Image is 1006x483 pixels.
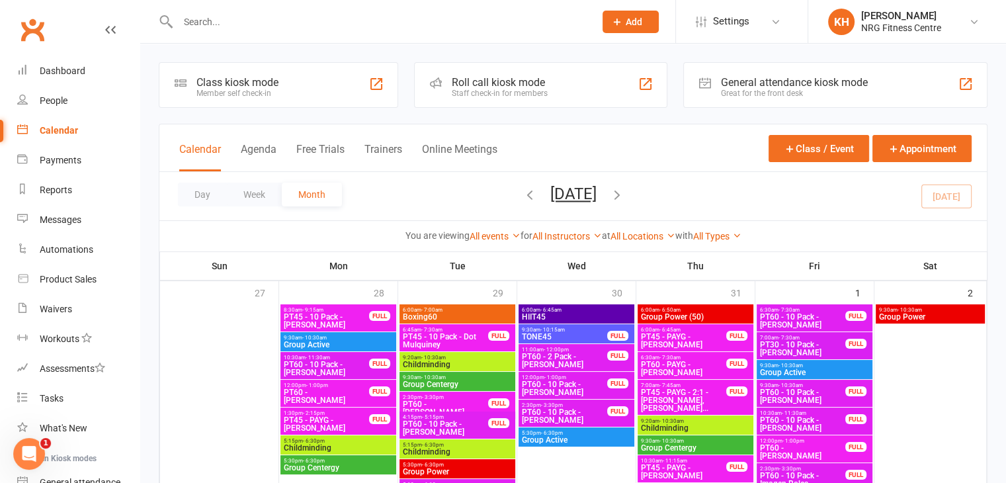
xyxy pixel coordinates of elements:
[402,355,513,361] span: 9:20am
[521,347,608,353] span: 11:00am
[40,214,81,225] div: Messages
[845,339,866,349] div: FULL
[402,414,489,420] span: 4:15pm
[40,274,97,285] div: Product Sales
[540,307,562,313] span: - 6:45am
[659,418,684,424] span: - 10:30am
[452,89,548,98] div: Staff check-in for members
[369,386,390,396] div: FULL
[550,185,597,203] button: [DATE]
[402,442,513,448] span: 5:15pm
[726,462,747,472] div: FULL
[422,394,444,400] span: - 3:30pm
[659,382,681,388] span: - 7:45am
[196,89,278,98] div: Member self check-in
[374,281,398,303] div: 28
[255,281,278,303] div: 27
[283,458,394,464] span: 5:30pm
[40,125,78,136] div: Calendar
[845,311,866,321] div: FULL
[17,354,140,384] a: Assessments
[179,143,221,171] button: Calendar
[828,9,855,35] div: KH
[422,143,497,171] button: Online Meetings
[778,335,800,341] span: - 7:30am
[778,307,800,313] span: - 7:30am
[759,416,846,432] span: PT60 - 10 Pack - [PERSON_NAME]
[769,135,869,162] button: Class / Event
[759,307,846,313] span: 6:30am
[421,374,446,380] span: - 10:30am
[283,355,370,361] span: 10:30am
[544,374,566,380] span: - 1:00pm
[402,361,513,369] span: Childminding
[402,448,513,456] span: Childminding
[40,304,72,314] div: Waivers
[640,464,727,480] span: PT45 - PAYG - [PERSON_NAME]
[861,10,941,22] div: [PERSON_NAME]
[422,442,444,448] span: - 6:30pm
[227,183,282,206] button: Week
[283,416,370,432] span: PT45 - PAYG - [PERSON_NAME]
[532,231,602,241] a: All Instructors
[721,89,868,98] div: Great for the front desk
[470,231,521,241] a: All events
[872,135,972,162] button: Appointment
[402,468,513,476] span: Group Power
[521,327,608,333] span: 9:30am
[640,361,727,376] span: PT60 - PAYG - [PERSON_NAME]
[713,7,749,36] span: Settings
[778,382,803,388] span: - 10:30am
[283,341,394,349] span: Group Active
[302,335,327,341] span: - 10:30am
[196,76,278,89] div: Class kiosk mode
[610,231,675,241] a: All Locations
[968,281,986,303] div: 2
[283,444,394,452] span: Childminding
[607,331,628,341] div: FULL
[303,438,325,444] span: - 6:30pm
[521,430,632,436] span: 5:30pm
[640,388,727,412] span: PT45 - PAYG - 2:1 - [PERSON_NAME], [PERSON_NAME]...
[861,22,941,34] div: NRG Fitness Centre
[402,333,489,349] span: PT45 - 10 Pack - Dot Mulquiney
[521,436,632,444] span: Group Active
[521,402,608,408] span: 2:30pm
[640,458,727,464] span: 10:30am
[607,351,628,361] div: FULL
[40,363,105,374] div: Assessments
[17,116,140,146] a: Calendar
[17,205,140,235] a: Messages
[759,313,846,329] span: PT60 - 10 Pack - [PERSON_NAME]
[640,327,727,333] span: 6:00am
[603,11,659,33] button: Add
[541,402,563,408] span: - 3:30pm
[640,355,727,361] span: 6:30am
[283,382,370,388] span: 12:00pm
[544,347,569,353] span: - 12:00pm
[17,146,140,175] a: Payments
[303,458,325,464] span: - 6:30pm
[845,386,866,396] div: FULL
[540,327,565,333] span: - 10:15am
[602,230,610,241] strong: at
[160,252,279,280] th: Sun
[40,66,85,76] div: Dashboard
[663,458,687,464] span: - 11:15am
[402,420,489,436] span: PT60 - 10 Pack - [PERSON_NAME]
[607,406,628,416] div: FULL
[283,410,370,416] span: 1:30pm
[855,281,874,303] div: 1
[612,281,636,303] div: 30
[640,438,751,444] span: 9:30am
[40,423,87,433] div: What's New
[422,414,444,420] span: - 5:15pm
[283,313,370,329] span: PT45 - 10 Pack - [PERSON_NAME]
[40,393,63,404] div: Tasks
[731,281,755,303] div: 31
[40,333,79,344] div: Workouts
[17,384,140,414] a: Tasks
[402,394,489,400] span: 2:30pm
[17,86,140,116] a: People
[398,252,517,280] th: Tue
